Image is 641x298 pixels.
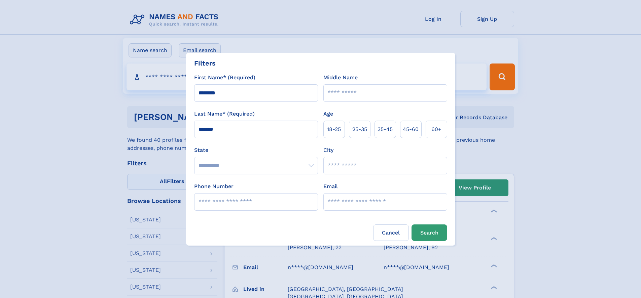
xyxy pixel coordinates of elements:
[323,182,338,190] label: Email
[327,125,341,133] span: 18‑25
[194,74,255,82] label: First Name* (Required)
[431,125,441,133] span: 60+
[194,146,318,154] label: State
[378,125,393,133] span: 35‑45
[194,58,216,68] div: Filters
[194,182,234,190] label: Phone Number
[323,146,333,154] label: City
[403,125,419,133] span: 45‑60
[373,224,409,241] label: Cancel
[323,110,333,118] label: Age
[194,110,255,118] label: Last Name* (Required)
[412,224,447,241] button: Search
[323,74,358,82] label: Middle Name
[352,125,367,133] span: 25‑35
